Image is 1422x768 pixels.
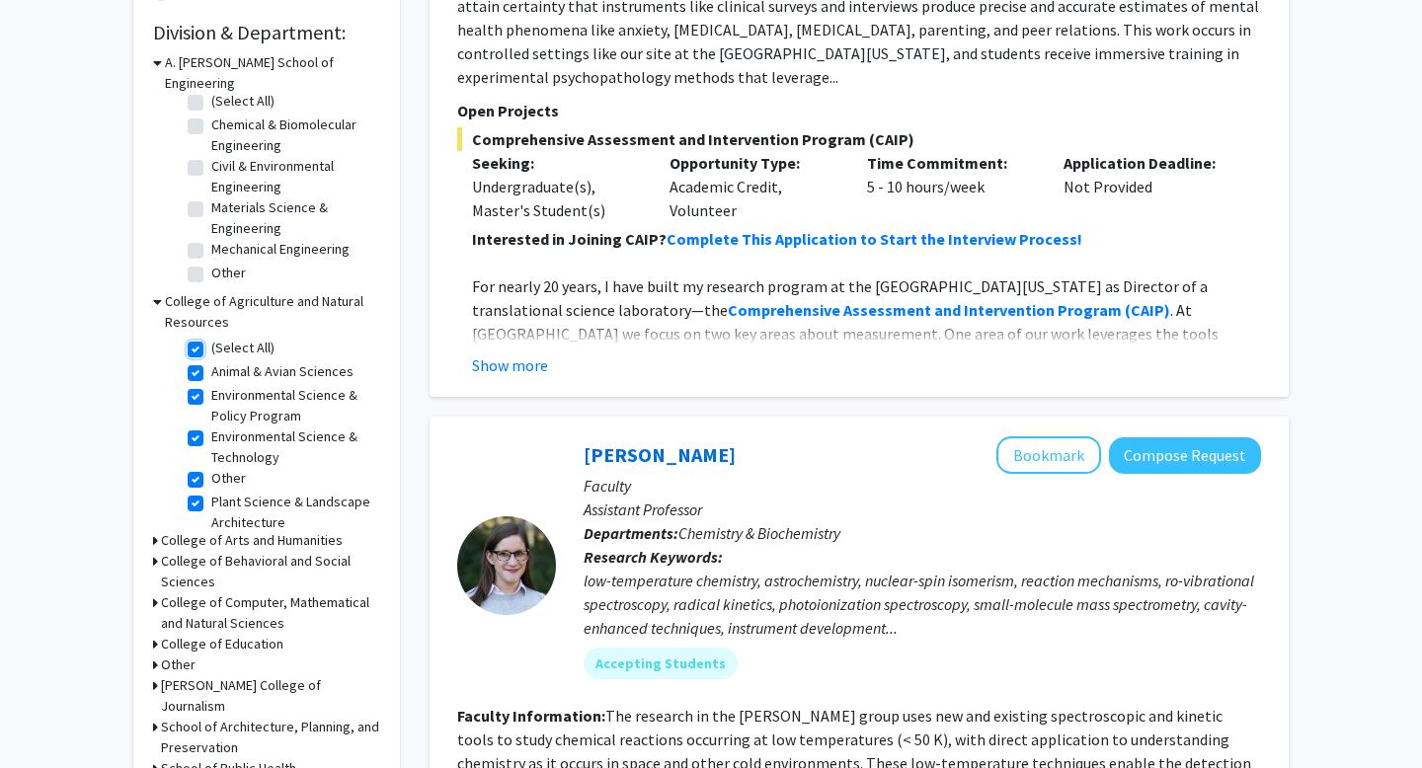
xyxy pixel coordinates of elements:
p: Assistant Professor [584,498,1261,521]
p: Faculty [584,474,1261,498]
a: Complete This Application to Start the Interview Process! [667,229,1082,249]
p: Application Deadline: [1064,151,1231,175]
iframe: Chat [15,679,84,753]
strong: Interested in Joining CAIP? [472,229,667,249]
button: Compose Request to Leah Dodson [1109,437,1261,474]
p: Seeking: [472,151,640,175]
h3: School of Architecture, Planning, and Preservation [161,717,380,758]
strong: Comprehensive Assessment and Intervention Program [728,300,1122,320]
label: Chemical & Biomolecular Engineering [211,115,375,156]
h3: Other [161,654,196,675]
h3: College of Computer, Mathematical and Natural Sciences [161,592,380,634]
a: [PERSON_NAME] [584,442,736,467]
div: 5 - 10 hours/week [852,151,1050,222]
label: (Select All) [211,91,275,112]
h3: A. [PERSON_NAME] School of Engineering [165,52,380,94]
a: Comprehensive Assessment and Intervention Program (CAIP) [728,300,1170,320]
h2: Division & Department: [153,21,380,44]
h3: College of Behavioral and Social Sciences [161,551,380,592]
strong: (CAIP) [1125,300,1170,320]
span: Chemistry & Biochemistry [678,523,840,543]
p: Open Projects [457,99,1261,122]
label: Other [211,263,246,283]
label: Materials Science & Engineering [211,197,375,239]
div: Academic Credit, Volunteer [655,151,852,222]
p: Time Commitment: [867,151,1035,175]
h3: College of Arts and Humanities [161,530,343,551]
b: Faculty Information: [457,706,605,726]
div: low-temperature chemistry, astrochemistry, nuclear-spin isomerism, reaction mechanisms, ro-vibrat... [584,569,1261,640]
h3: College of Agriculture and Natural Resources [165,291,380,333]
button: Add Leah Dodson to Bookmarks [996,436,1101,474]
b: Research Keywords: [584,547,723,567]
mat-chip: Accepting Students [584,648,738,679]
p: Opportunity Type: [670,151,837,175]
div: Not Provided [1049,151,1246,222]
label: Animal & Avian Sciences [211,361,354,382]
label: Mechanical Engineering [211,239,350,260]
button: Show more [472,353,548,377]
label: Environmental Science & Technology [211,426,375,468]
h3: College of Education [161,634,283,654]
span: Comprehensive Assessment and Intervention Program (CAIP) [457,127,1261,151]
label: Civil & Environmental Engineering [211,156,375,197]
p: For nearly 20 years, I have built my research program at the [GEOGRAPHIC_DATA][US_STATE] as Direc... [472,274,1261,630]
h3: [PERSON_NAME] College of Journalism [161,675,380,717]
label: Environmental Science & Policy Program [211,385,375,426]
label: Plant Science & Landscape Architecture [211,492,375,533]
label: Other [211,468,246,489]
label: (Select All) [211,338,275,358]
b: Departments: [584,523,678,543]
div: Undergraduate(s), Master's Student(s) [472,175,640,222]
